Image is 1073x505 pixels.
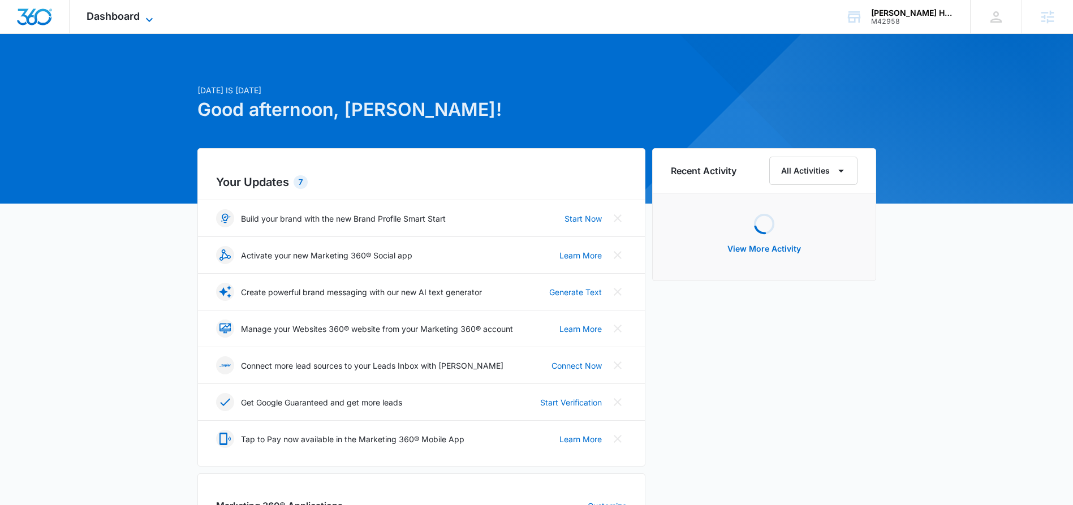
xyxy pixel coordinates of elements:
h6: Recent Activity [671,164,736,178]
button: Close [609,356,627,374]
span: Dashboard [87,10,140,22]
a: Learn More [559,433,602,445]
button: Close [609,246,627,264]
button: Close [609,283,627,301]
a: Connect Now [551,360,602,372]
p: Get Google Guaranteed and get more leads [241,396,402,408]
a: Learn More [559,249,602,261]
p: Build your brand with the new Brand Profile Smart Start [241,213,446,225]
div: account name [871,8,954,18]
p: Tap to Pay now available in the Marketing 360® Mobile App [241,433,464,445]
a: Learn More [559,323,602,335]
p: Create powerful brand messaging with our new AI text generator [241,286,482,298]
a: Start Verification [540,396,602,408]
h2: Your Updates [216,174,627,191]
p: [DATE] is [DATE] [197,84,645,96]
button: All Activities [769,157,857,185]
button: Close [609,320,627,338]
p: Connect more lead sources to your Leads Inbox with [PERSON_NAME] [241,360,503,372]
p: Manage your Websites 360® website from your Marketing 360® account [241,323,513,335]
button: View More Activity [716,235,812,262]
button: Close [609,430,627,448]
div: account id [871,18,954,25]
button: Close [609,393,627,411]
button: Close [609,209,627,227]
p: Activate your new Marketing 360® Social app [241,249,412,261]
h1: Good afternoon, [PERSON_NAME]! [197,96,645,123]
div: 7 [294,175,308,189]
a: Generate Text [549,286,602,298]
a: Start Now [564,213,602,225]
